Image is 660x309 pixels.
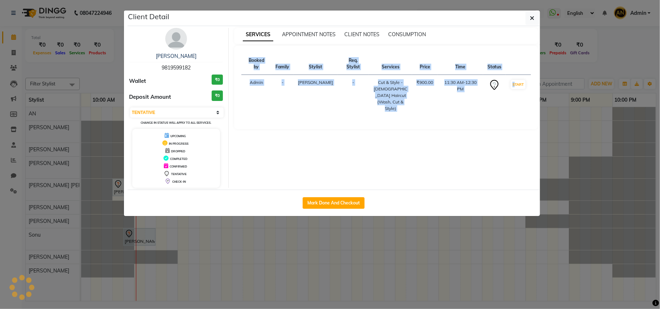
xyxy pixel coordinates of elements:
span: [PERSON_NAME] [298,80,333,85]
button: START [511,80,526,89]
th: Time [437,53,483,75]
span: 9819599182 [162,64,191,71]
span: UPCOMING [170,134,186,138]
span: DROPPED [171,149,185,153]
span: Deposit Amount [129,93,171,101]
span: COMPLETED [170,157,187,161]
h3: ₹0 [212,90,223,101]
div: Cut & Style - [DEMOGRAPHIC_DATA] Haircut (Wash, Cut & Style) [373,79,408,112]
span: APPOINTMENT NOTES [282,31,336,38]
th: Family [271,53,294,75]
th: Price [412,53,437,75]
h5: Client Detail [128,11,170,22]
small: Change in status will apply to all services. [141,121,211,124]
td: Admin [241,75,271,117]
span: IN PROGRESS [169,142,188,145]
span: CONSUMPTION [388,31,426,38]
span: Wallet [129,77,146,85]
th: Booked by [241,53,271,75]
span: CONFIRMED [170,165,187,168]
td: 11:30 AM-12:30 PM [437,75,483,117]
div: ₹900.00 [416,79,433,86]
th: Services [369,53,412,75]
span: SERVICES [243,28,273,41]
th: Req. Stylist [337,53,369,75]
span: CHECK-IN [172,180,186,183]
td: - [337,75,369,117]
span: CLIENT NOTES [344,31,379,38]
td: - [271,75,294,117]
img: avatar [165,28,187,50]
a: [PERSON_NAME] [156,53,196,59]
button: Mark Done And Checkout [303,197,365,209]
h3: ₹0 [212,75,223,85]
span: TENTATIVE [171,172,187,176]
th: Status [483,53,506,75]
th: Stylist [294,53,337,75]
